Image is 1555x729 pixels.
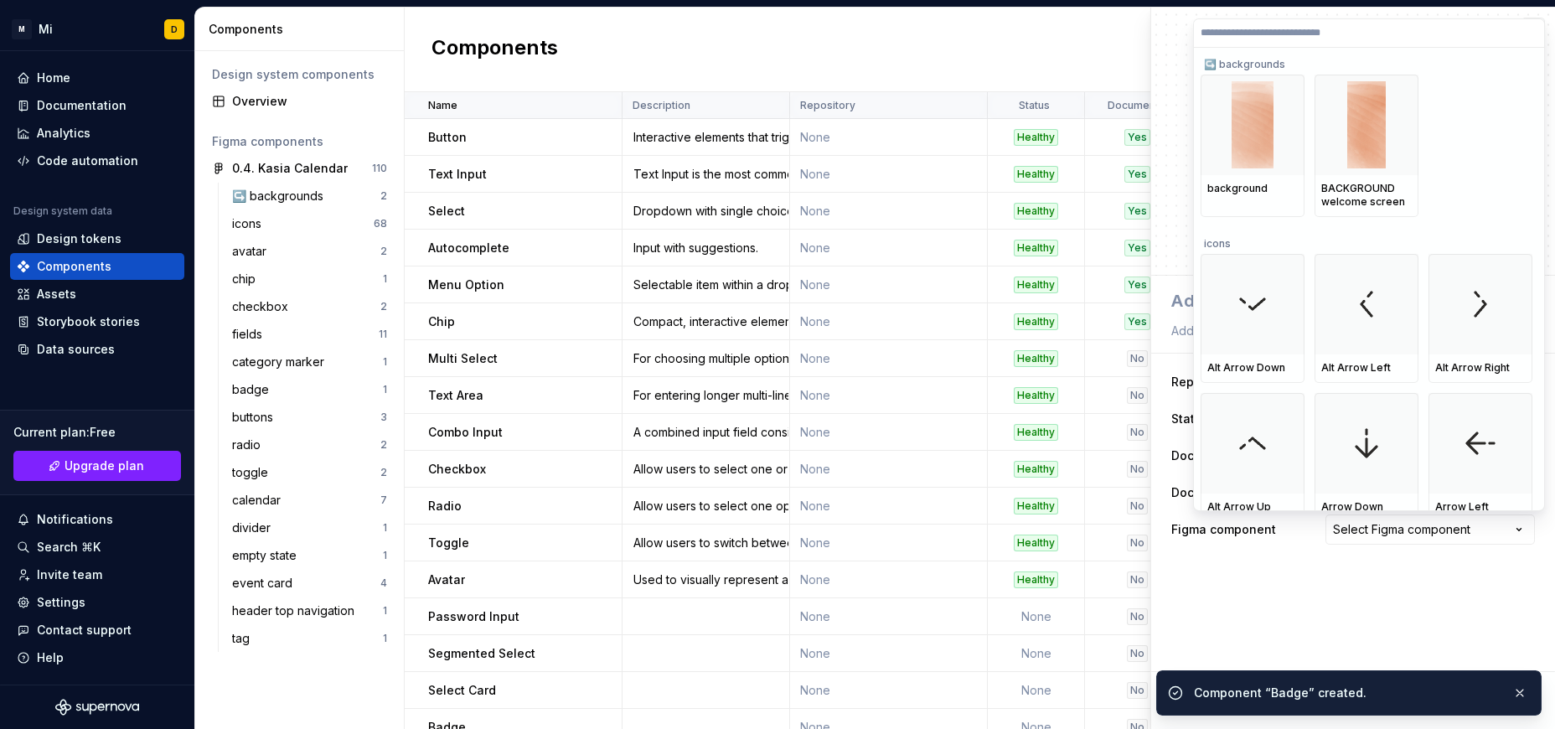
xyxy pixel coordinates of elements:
div: BACKGROUND welcome screen [1321,182,1412,209]
div: Alt Arrow Left [1321,361,1412,375]
div: background [1207,182,1298,195]
div: Component “Badge” created. [1194,685,1499,701]
div: Alt Arrow Down [1207,361,1298,375]
div: Arrow Left [1435,500,1526,514]
div: Alt Arrow Up [1207,500,1298,514]
div: icons [1201,227,1532,254]
div: Arrow Down [1321,500,1412,514]
div: ↪️ backgrounds [1201,48,1532,75]
div: Alt Arrow Right [1435,361,1526,375]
